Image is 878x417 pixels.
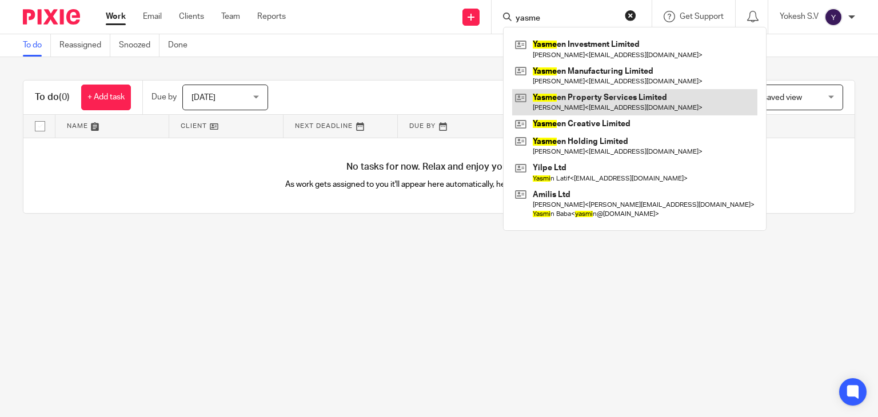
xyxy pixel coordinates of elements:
span: (0) [59,93,70,102]
button: Clear [625,10,636,21]
a: To do [23,34,51,57]
a: Work [106,11,126,22]
p: As work gets assigned to you it'll appear here automatically, helping you stay organised. [232,179,647,190]
a: Team [221,11,240,22]
span: Get Support [680,13,724,21]
span: Select saved view [738,94,802,102]
p: Yokesh S.V [780,11,819,22]
span: [DATE] [191,94,215,102]
a: Done [168,34,196,57]
a: Snoozed [119,34,159,57]
a: Email [143,11,162,22]
h4: No tasks for now. Relax and enjoy your day! [23,161,855,173]
a: Reports [257,11,286,22]
input: Search [514,14,617,24]
img: Pixie [23,9,80,25]
a: Clients [179,11,204,22]
p: Due by [151,91,177,103]
img: svg%3E [824,8,843,26]
h1: To do [35,91,70,103]
a: + Add task [81,85,131,110]
a: Reassigned [59,34,110,57]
